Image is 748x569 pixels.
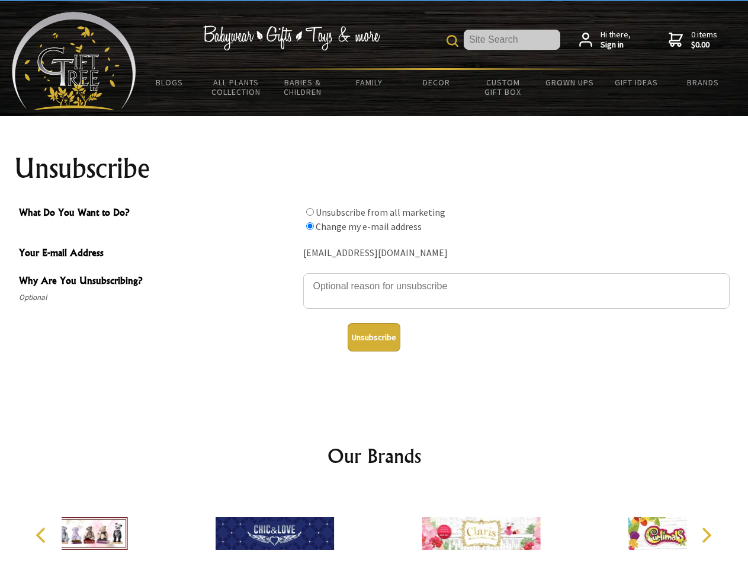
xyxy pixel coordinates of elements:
span: Your E-mail Address [19,245,297,263]
button: Next [693,522,719,548]
span: 0 items [691,29,717,50]
label: Change my e-mail address [316,220,422,232]
a: Decor [403,70,470,95]
a: Brands [670,70,737,95]
a: 0 items$0.00 [669,30,717,50]
strong: $0.00 [691,40,717,50]
span: Why Are You Unsubscribing? [19,273,297,290]
a: Custom Gift Box [470,70,537,104]
a: Babies & Children [269,70,336,104]
img: Babywear - Gifts - Toys & more [203,25,380,50]
a: BLOGS [136,70,203,95]
a: Grown Ups [536,70,603,95]
h2: Our Brands [24,442,725,470]
img: Babyware - Gifts - Toys and more... [12,12,136,110]
a: All Plants Collection [203,70,270,104]
a: Family [336,70,403,95]
span: Hi there, [601,30,631,50]
label: Unsubscribe from all marketing [316,206,445,218]
span: What Do You Want to Do? [19,205,297,222]
h1: Unsubscribe [14,154,734,183]
a: Gift Ideas [603,70,670,95]
div: [EMAIL_ADDRESS][DOMAIN_NAME] [303,244,730,263]
a: Hi there,Sign in [579,30,631,50]
button: Unsubscribe [348,323,400,351]
input: What Do You Want to Do? [306,222,314,230]
img: product search [447,35,458,47]
strong: Sign in [601,40,631,50]
span: Optional [19,290,297,305]
input: Site Search [464,30,560,50]
button: Previous [30,522,56,548]
textarea: Why Are You Unsubscribing? [303,273,730,309]
input: What Do You Want to Do? [306,208,314,216]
